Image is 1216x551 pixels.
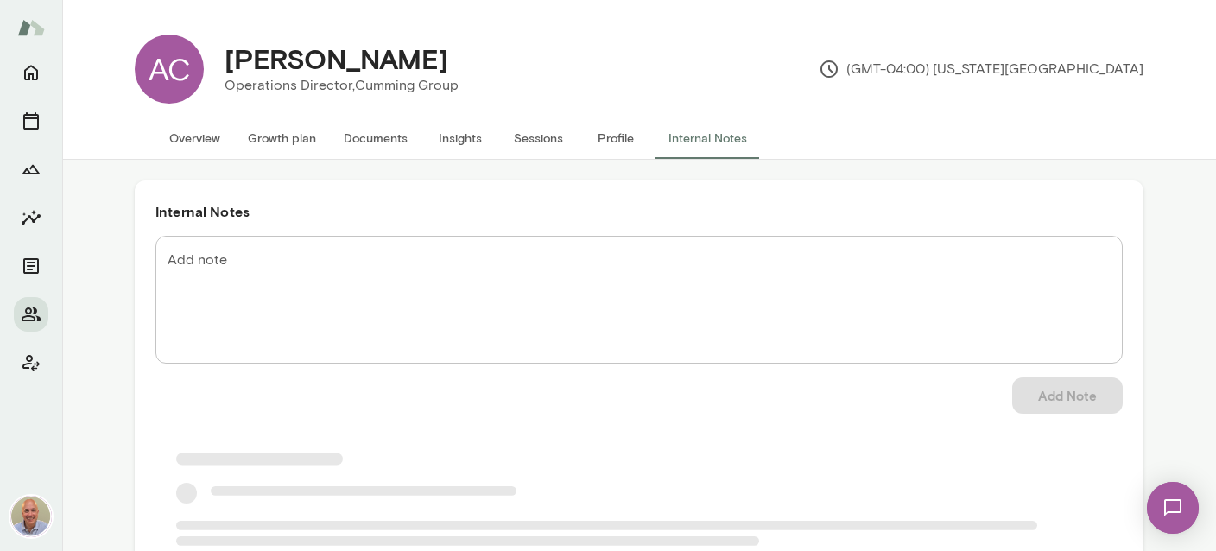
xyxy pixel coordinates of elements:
[155,117,234,159] button: Overview
[14,200,48,235] button: Insights
[14,345,48,380] button: Client app
[14,55,48,90] button: Home
[225,42,448,75] h4: [PERSON_NAME]
[135,35,204,104] div: AC
[155,201,1123,222] h6: Internal Notes
[499,117,577,159] button: Sessions
[234,117,330,159] button: Growth plan
[14,297,48,332] button: Members
[14,152,48,187] button: Growth Plan
[421,117,499,159] button: Insights
[14,249,48,283] button: Documents
[330,117,421,159] button: Documents
[14,104,48,138] button: Sessions
[655,117,761,159] button: Internal Notes
[225,75,459,96] p: Operations Director, Cumming Group
[17,11,45,44] img: Mento
[577,117,655,159] button: Profile
[10,496,52,537] img: Marc Friedman
[819,59,1143,79] p: (GMT-04:00) [US_STATE][GEOGRAPHIC_DATA]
